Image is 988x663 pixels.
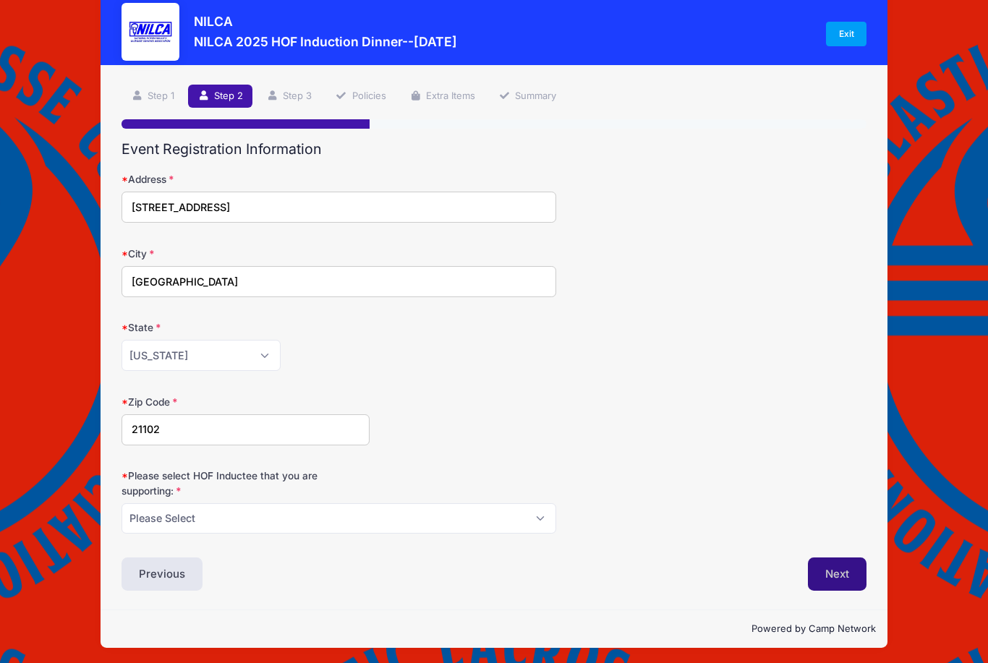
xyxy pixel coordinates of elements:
[194,14,457,29] h3: NILCA
[122,557,203,591] button: Previous
[122,414,370,445] input: xxxxx
[826,22,866,46] a: Exit
[194,34,457,49] h3: NILCA 2025 HOF Induction Dinner--[DATE]
[122,172,370,187] label: Address
[400,85,485,108] a: Extra Items
[112,622,876,636] p: Powered by Camp Network
[808,557,866,591] button: Next
[188,85,252,108] a: Step 2
[257,85,322,108] a: Step 3
[122,247,370,261] label: City
[122,469,370,498] label: Please select HOF Inductee that you are supporting:
[326,85,396,108] a: Policies
[122,320,370,335] label: State
[122,85,184,108] a: Step 1
[489,85,566,108] a: Summary
[122,141,866,158] h2: Event Registration Information
[122,395,370,409] label: Zip Code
